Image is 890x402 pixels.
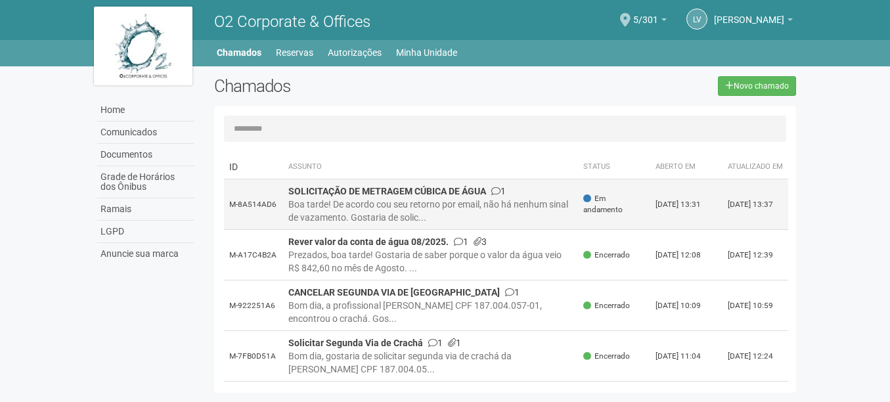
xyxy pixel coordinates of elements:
a: Ramais [97,198,194,221]
span: 1 [448,338,461,348]
th: Assunto [283,155,579,179]
strong: SOLICITAÇÃO DE METRAGEM CÚBICA DE ÁGUA [288,186,486,196]
span: Luis Vasconcelos Porto Fernandes [714,2,784,25]
a: Anuncie sua marca [97,243,194,265]
a: Grade de Horários dos Ônibus [97,166,194,198]
a: LGPD [97,221,194,243]
td: ID [224,155,283,179]
div: Prezados, boa tarde! Gostaria de saber porque o valor da água veio R$ 842,60 no mês de Agosto. ... [288,248,573,275]
strong: Rever valor da conta de água 08/2025. [288,236,449,247]
td: [DATE] 12:24 [723,331,788,382]
span: Encerrado [583,250,630,261]
a: Novo chamado [718,76,796,96]
a: LV [686,9,707,30]
a: Comunicados [97,122,194,144]
span: Em andamento [583,193,645,215]
a: Autorizações [328,43,382,62]
a: Minha Unidade [396,43,457,62]
td: [DATE] 10:09 [650,280,723,331]
span: 1 [491,186,506,196]
a: Chamados [217,43,261,62]
td: M-922251A6 [224,280,283,331]
td: M-A17C4B2A [224,230,283,280]
a: [PERSON_NAME] [714,16,793,27]
td: [DATE] 11:04 [650,331,723,382]
th: Atualizado em [723,155,788,179]
td: M-7FB0D51A [224,331,283,382]
span: Encerrado [583,300,630,311]
a: Home [97,99,194,122]
span: 1 [505,287,520,298]
td: [DATE] 12:08 [650,230,723,280]
strong: Solicitar Segunda Via de Crachá [288,338,423,348]
td: [DATE] 12:39 [723,230,788,280]
span: O2 Corporate & Offices [214,12,370,31]
span: 1 [454,236,468,247]
td: [DATE] 13:31 [650,179,723,230]
a: Reservas [276,43,313,62]
th: Aberto em [650,155,723,179]
span: Encerrado [583,351,630,362]
strong: CANCELAR SEGUNDA VIA DE [GEOGRAPHIC_DATA] [288,287,500,298]
td: M-8A514AD6 [224,179,283,230]
span: 1 [428,338,443,348]
span: 3 [474,236,487,247]
span: 5/301 [633,2,658,25]
th: Status [578,155,650,179]
td: [DATE] 13:37 [723,179,788,230]
h2: Chamados [214,76,445,96]
td: [DATE] 10:59 [723,280,788,331]
a: Documentos [97,144,194,166]
img: logo.jpg [94,7,192,85]
div: Boa tarde! De acordo cou seu retorno por email, não há nenhum sinal de vazamento. Gostaria de sol... [288,198,573,224]
div: Bom dia, gostaria de solicitar segunda via de crachá da [PERSON_NAME] CPF 187.004.05... [288,349,573,376]
div: Bom dia, a profissional [PERSON_NAME] CPF 187.004.057-01, encontrou o crachá. Gos... [288,299,573,325]
a: 5/301 [633,16,667,27]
